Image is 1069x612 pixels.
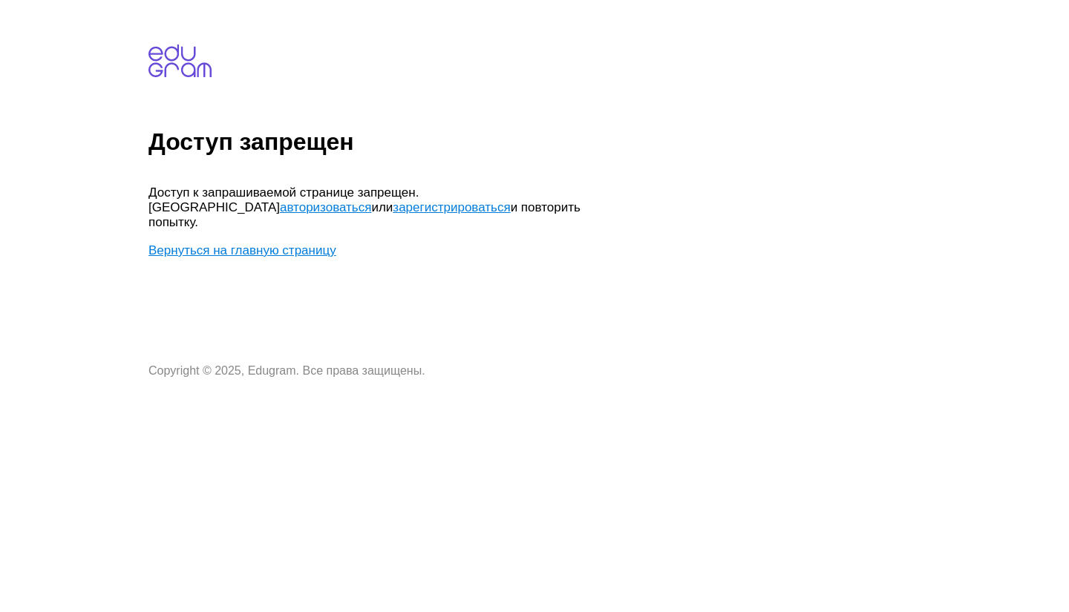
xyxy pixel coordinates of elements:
[148,128,1063,156] h1: Доступ запрещен
[148,45,212,77] img: edugram.com
[393,200,510,214] a: зарегистрироваться
[148,185,594,230] p: Доступ к запрашиваемой странице запрещен. [GEOGRAPHIC_DATA] или и повторить попытку.
[280,200,371,214] a: авторизоваться
[148,364,594,378] p: Copyright © 2025, Edugram. Все права защищены.
[148,243,336,257] a: Вернуться на главную страницу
